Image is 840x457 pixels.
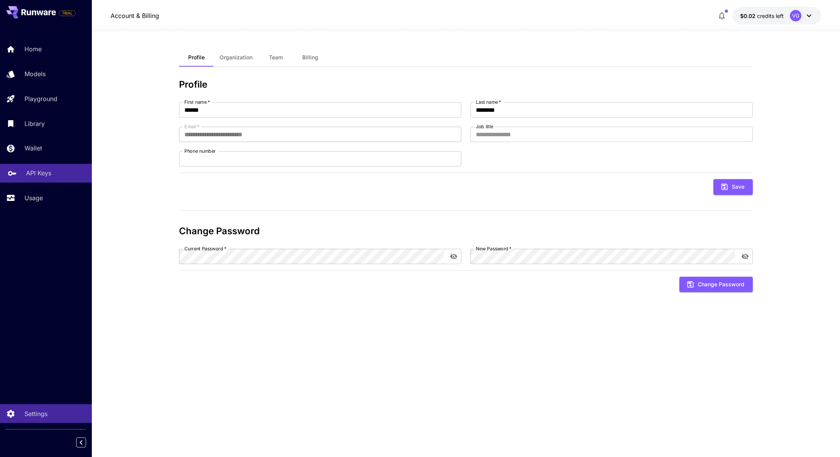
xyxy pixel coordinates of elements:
span: $0.02 [740,13,757,19]
p: Models [24,69,46,78]
span: Organization [220,54,252,61]
label: Phone number [184,148,216,154]
button: Save [713,179,753,195]
label: First name [184,99,210,105]
div: VG [790,10,801,21]
span: TRIAL [59,10,75,16]
h3: Change Password [179,226,753,237]
h3: Profile [179,79,753,90]
button: $0.01826VG [733,7,821,24]
label: Job title [476,123,493,130]
div: $0.01826 [740,12,784,20]
a: Account & Billing [111,11,159,20]
p: Wallet [24,144,42,153]
label: Current Password [184,245,226,252]
button: toggle password visibility [738,250,752,263]
p: Usage [24,193,43,202]
button: Change Password [679,277,753,292]
p: Playground [24,94,57,103]
p: Library [24,119,45,128]
span: credits left [757,13,784,19]
span: Billing [302,54,318,61]
nav: breadcrumb [111,11,159,20]
p: API Keys [26,168,51,178]
label: New Password [476,245,511,252]
div: Collapse sidebar [82,436,92,449]
span: Add your payment card to enable full platform functionality. [59,8,76,18]
button: toggle password visibility [447,250,461,263]
button: Collapse sidebar [76,437,86,447]
label: Last name [476,99,501,105]
label: Email [184,123,199,130]
span: Team [269,54,283,61]
p: Home [24,44,42,54]
p: Settings [24,409,47,418]
span: Profile [188,54,205,61]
